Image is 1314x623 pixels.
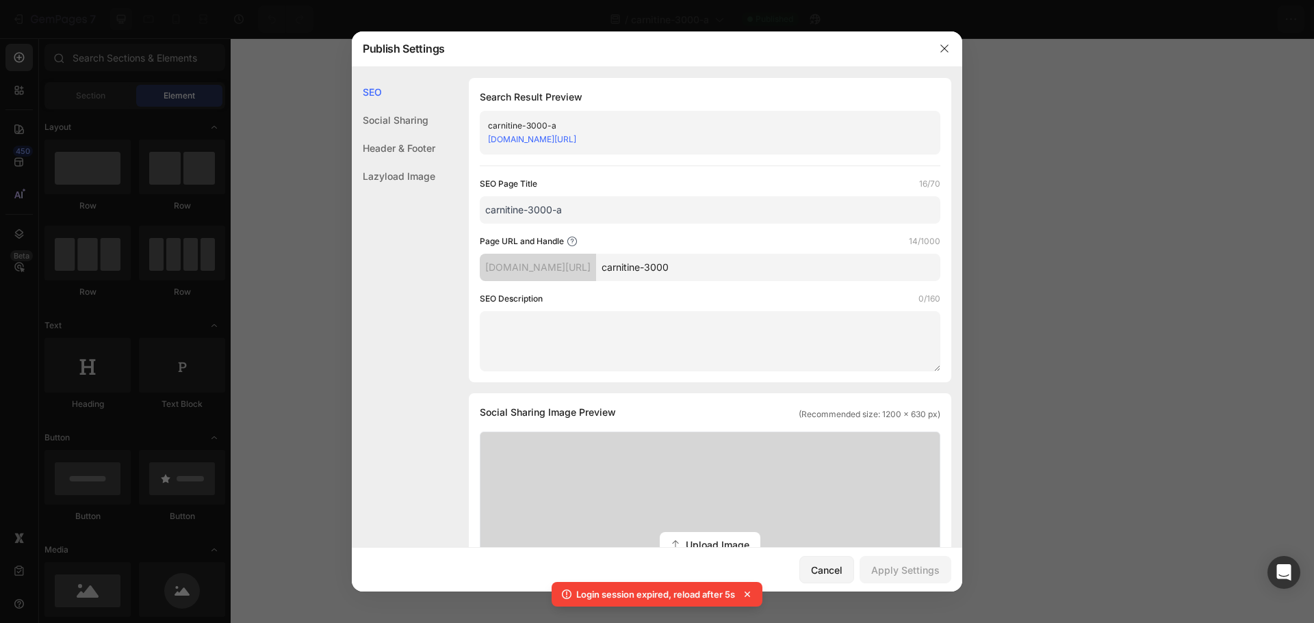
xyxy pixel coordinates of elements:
label: 0/160 [918,292,940,306]
div: Social Sharing [352,106,435,134]
span: Upload Image [686,538,749,552]
div: Publish Settings [352,31,927,66]
input: Handle [596,254,940,281]
span: (Recommended size: 1200 x 630 px) [799,408,940,421]
button: Cancel [799,556,854,583]
div: Header & Footer [352,134,435,162]
p: Login session expired, reload after 5s [576,587,735,601]
span: Social Sharing Image Preview [480,404,616,421]
label: SEO Page Title [480,177,537,191]
a: [DOMAIN_NAME][URL] [488,134,576,144]
label: SEO Description [480,292,543,306]
div: SEO [352,78,435,106]
div: [DOMAIN_NAME][URL] [480,254,596,281]
button: Apply Settings [860,556,951,583]
div: Open Intercom Messenger [1267,556,1300,589]
div: Lazyload Image [352,162,435,190]
input: Title [480,196,940,224]
label: 16/70 [919,177,940,191]
label: 14/1000 [909,235,940,248]
div: carnitine-3000-a [488,119,910,133]
div: Apply Settings [871,563,940,577]
label: Page URL and Handle [480,235,564,248]
h1: Search Result Preview [480,89,940,105]
div: Cancel [811,563,842,577]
